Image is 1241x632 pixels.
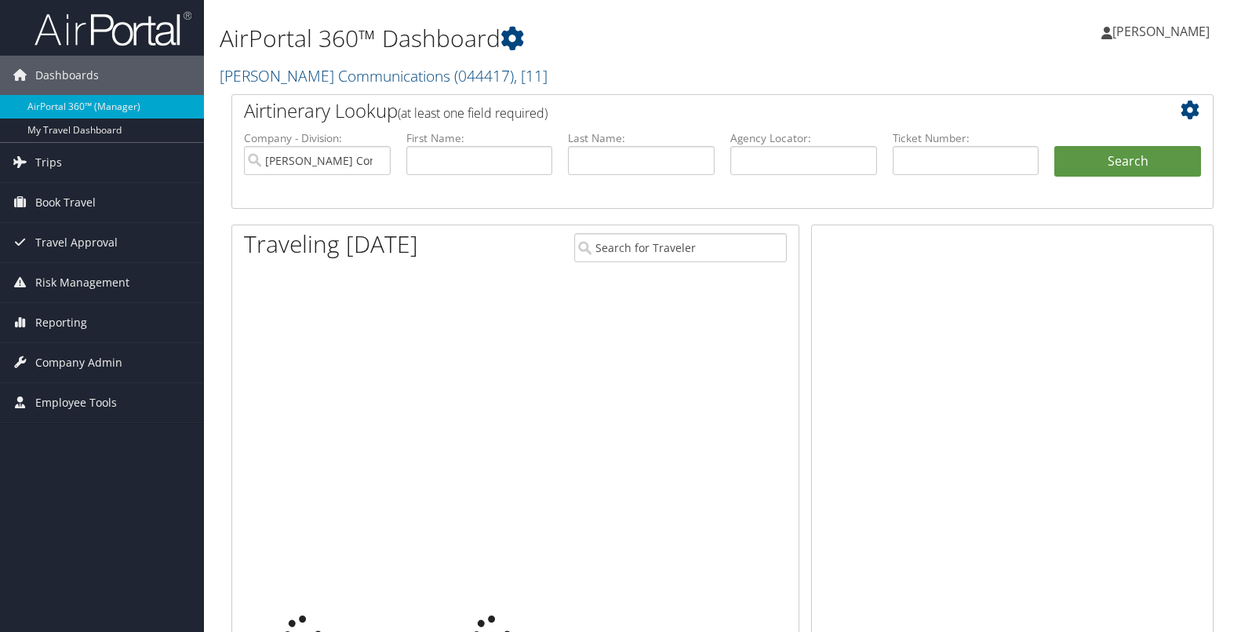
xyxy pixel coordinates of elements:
span: Risk Management [35,263,129,302]
label: Agency Locator: [730,130,877,146]
span: (at least one field required) [398,104,548,122]
span: Employee Tools [35,383,117,422]
span: [PERSON_NAME] [1112,23,1210,40]
span: Reporting [35,303,87,342]
h1: Traveling [DATE] [244,228,418,261]
span: , [ 11 ] [514,65,548,86]
span: Book Travel [35,183,96,222]
span: Dashboards [35,56,99,95]
label: Last Name: [568,130,715,146]
span: Company Admin [35,343,122,382]
h1: AirPortal 360™ Dashboard [220,22,890,55]
label: Ticket Number: [893,130,1039,146]
input: Search for Traveler [574,233,787,262]
span: Travel Approval [35,223,118,262]
label: First Name: [406,130,553,146]
img: airportal-logo.png [35,10,191,47]
label: Company - Division: [244,130,391,146]
h2: Airtinerary Lookup [244,97,1119,124]
a: [PERSON_NAME] Communications [220,65,548,86]
span: Trips [35,143,62,182]
span: ( 044417 ) [454,65,514,86]
button: Search [1054,146,1201,177]
a: [PERSON_NAME] [1101,8,1225,55]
